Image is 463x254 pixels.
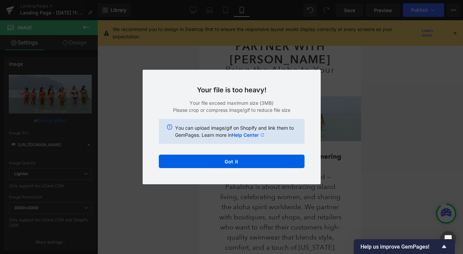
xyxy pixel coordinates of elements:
[360,243,448,251] button: Show survey - Help us improve GemPages!
[360,244,440,250] span: Help us improve GemPages!
[159,86,305,94] h3: Your file is too heavy!
[159,155,305,168] button: Got it
[19,151,143,232] p: We’re more than a bikini brand — Pakaloha is about embracing island living, celebrating women, an...
[440,231,456,247] div: Open Intercom Messenger
[159,99,305,106] p: Your file exceed maximum size (3MB)
[175,124,296,138] p: You can upload image/gif on Shopify and link them to GemPages. Learn more in
[20,132,142,150] strong: Mahalo for your interest in partnering with [PERSON_NAME]!
[26,44,136,63] span: Bring the Aloha to Your Customers
[5,20,157,46] h2: Partner with [PERSON_NAME]
[232,131,264,138] a: Help Center
[159,106,305,114] p: Please crop or compress image/gif to reduce file size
